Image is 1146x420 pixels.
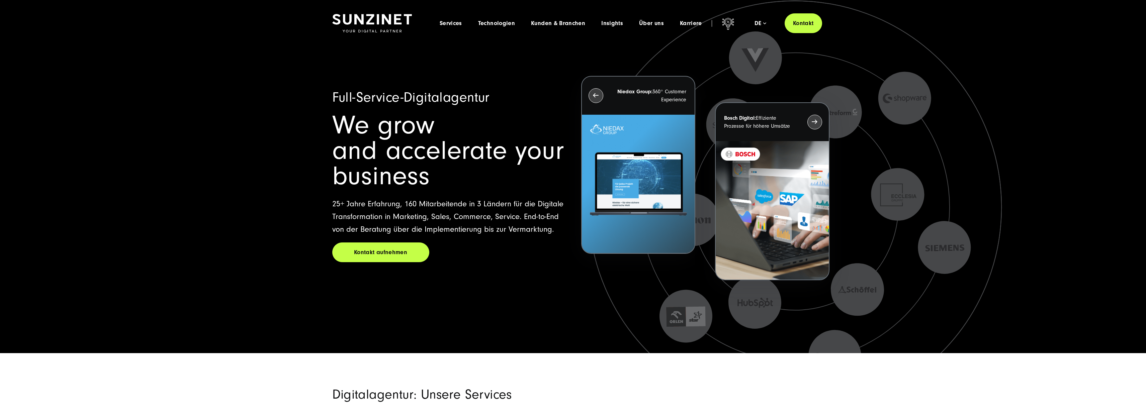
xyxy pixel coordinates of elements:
[478,20,515,27] a: Technologien
[639,20,664,27] a: Über uns
[724,114,795,130] p: Effiziente Prozesse für höhere Umsätze
[332,14,412,33] img: SUNZINET Full Service Digital Agentur
[617,89,652,95] strong: Niedax Group:
[332,90,490,105] span: Full-Service-Digitalagentur
[582,115,695,253] img: Letztes Projekt von Niedax. Ein Laptop auf dem die Niedax Website geöffnet ist, auf blauem Hinter...
[440,20,462,27] a: Services
[332,110,564,191] span: We grow and accelerate your business
[680,20,702,27] a: Karriere
[531,20,585,27] a: Kunden & Branchen
[724,115,756,121] strong: Bosch Digital:
[785,13,822,33] a: Kontakt
[715,102,829,281] button: Bosch Digital:Effiziente Prozesse für höhere Umsätze BOSCH - Kundeprojekt - Digital Transformatio...
[755,20,766,27] div: de
[332,387,650,403] h2: Digitalagentur: Unsere Services
[601,20,623,27] a: Insights
[332,198,565,236] p: 25+ Jahre Erfahrung, 160 Mitarbeitende in 3 Ländern für die Digitale Transformation in Marketing,...
[615,88,686,104] p: 360° Customer Experience
[716,141,828,280] img: BOSCH - Kundeprojekt - Digital Transformation Agentur SUNZINET
[581,76,695,254] button: Niedax Group:360° Customer Experience Letztes Projekt von Niedax. Ein Laptop auf dem die Niedax W...
[332,242,429,262] a: Kontakt aufnehmen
